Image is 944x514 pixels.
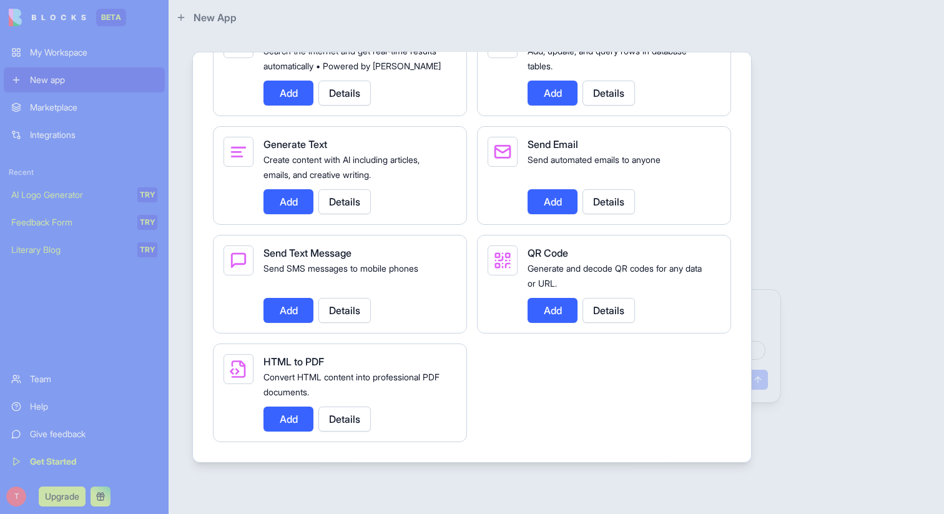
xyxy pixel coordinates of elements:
[318,406,371,431] button: Details
[263,371,440,397] span: Convert HTML content into professional PDF documents.
[318,80,371,105] button: Details
[263,262,418,273] span: Send SMS messages to mobile phones
[583,189,635,214] button: Details
[263,45,441,71] span: Search the internet and get real-time results automatically • Powered by [PERSON_NAME]
[318,297,371,322] button: Details
[263,137,327,150] span: Generate Text
[528,80,578,105] button: Add
[263,355,324,367] span: HTML to PDF
[528,297,578,322] button: Add
[318,189,371,214] button: Details
[263,297,313,322] button: Add
[263,406,313,431] button: Add
[528,246,568,259] span: QR Code
[583,297,635,322] button: Details
[528,262,702,288] span: Generate and decode QR codes for any data or URL.
[263,246,352,259] span: Send Text Message
[528,45,687,71] span: Add, update, and query rows in database tables.
[263,154,420,179] span: Create content with AI including articles, emails, and creative writing.
[583,80,635,105] button: Details
[528,154,661,164] span: Send automated emails to anyone
[263,80,313,105] button: Add
[263,189,313,214] button: Add
[528,189,578,214] button: Add
[528,137,578,150] span: Send Email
